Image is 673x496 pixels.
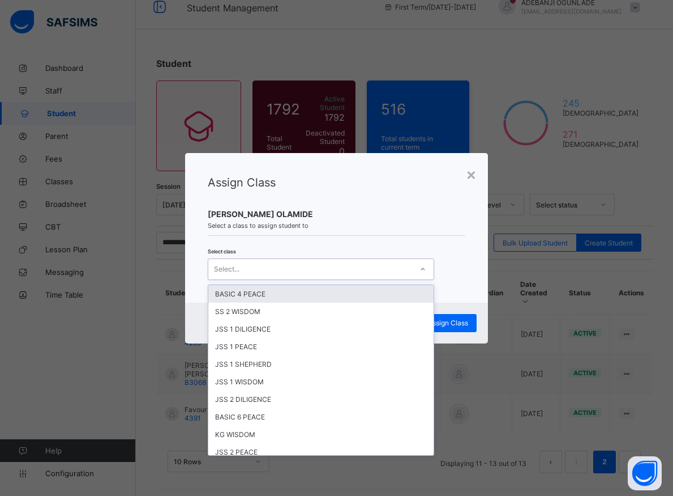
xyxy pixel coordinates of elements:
div: JSS 1 PEACE [208,338,434,355]
div: KG WISDOM [208,426,434,443]
div: BASIC 6 PEACE [208,408,434,426]
span: Assign Class [208,176,276,189]
span: Select class [208,248,236,255]
span: [PERSON_NAME] OLAMIDE [208,209,465,219]
span: Assign Class [428,319,468,327]
button: Open asap [628,456,662,490]
span: Select a class to assign student to [208,222,465,230]
div: JSS 1 WISDOM [208,373,434,391]
div: BASIC 4 PEACE [208,285,434,303]
div: JSS 2 DILIGENCE [208,391,434,408]
div: JSS 1 DILIGENCE [208,320,434,338]
div: SS 2 WISDOM [208,303,434,320]
div: JSS 1 SHEPHERD [208,355,434,373]
div: Select... [214,258,239,280]
div: × [466,164,477,184]
div: JSS 2 PEACE [208,443,434,461]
